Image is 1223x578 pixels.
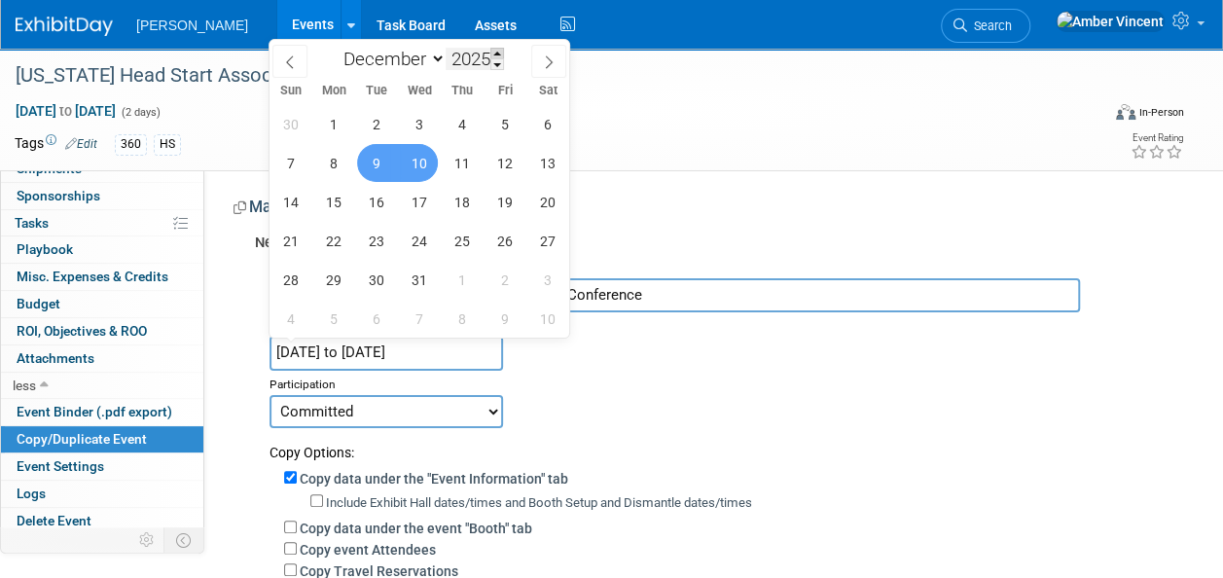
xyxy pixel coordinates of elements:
[443,183,481,221] span: December 18, 2025
[17,241,73,257] span: Playbook
[13,378,36,393] span: less
[486,144,523,182] span: December 12, 2025
[9,58,1084,93] div: [US_STATE] Head Start Association (Winter) Conference
[441,85,484,97] span: Thu
[300,471,568,487] label: Copy data under the "Event Information" tab
[443,105,481,143] span: December 4, 2025
[300,542,436,558] label: Copy event Attendees
[486,222,523,260] span: December 26, 2025
[1138,105,1184,120] div: In-Person
[357,183,395,221] span: December 16, 2025
[400,261,438,299] span: December 31, 2025
[398,85,441,97] span: Wed
[17,513,91,528] span: Delete Event
[941,9,1030,43] a: Search
[486,261,523,299] span: January 2, 2026
[314,105,352,143] span: December 1, 2025
[400,222,438,260] span: December 24, 2025
[314,183,352,221] span: December 15, 2025
[16,17,113,36] img: ExhibitDay
[271,261,309,299] span: December 28, 2025
[400,144,438,182] span: December 10, 2025
[357,222,395,260] span: December 23, 2025
[271,183,309,221] span: December 14, 2025
[486,300,523,338] span: January 9, 2026
[486,183,523,221] span: December 19, 2025
[528,261,566,299] span: January 3, 2026
[154,134,181,155] div: HS
[1,291,203,317] a: Budget
[17,188,100,203] span: Sponsorships
[1,481,203,507] a: Logs
[443,144,481,182] span: December 11, 2025
[528,144,566,182] span: December 13, 2025
[357,261,395,299] span: December 30, 2025
[526,85,569,97] span: Sat
[65,137,97,151] a: Edit
[528,300,566,338] span: January 10, 2026
[17,296,60,311] span: Budget
[1,399,203,425] a: Event Binder (.pdf export)
[1,210,203,236] a: Tasks
[967,18,1012,33] span: Search
[446,48,504,70] input: Year
[1,318,203,344] a: ROI, Objectives & ROO
[130,527,164,553] td: Personalize Event Tab Strip
[15,102,117,120] span: [DATE] [DATE]
[1,183,203,209] a: Sponsorships
[1116,104,1135,120] img: Format-Inperson.png
[1,508,203,534] a: Delete Event
[300,521,532,536] label: Copy data under the event "Booth" tab
[17,486,46,501] span: Logs
[164,527,204,553] td: Toggle Event Tabs
[17,350,94,366] span: Attachments
[314,144,352,182] span: December 8, 2025
[314,222,352,260] span: December 22, 2025
[312,85,355,97] span: Mon
[484,85,526,97] span: Fri
[270,85,312,97] span: Sun
[56,103,75,119] span: to
[355,85,398,97] span: Tue
[528,222,566,260] span: December 27, 2025
[357,144,395,182] span: December 9, 2025
[357,300,395,338] span: January 6, 2026
[271,222,309,260] span: December 21, 2025
[271,144,309,182] span: December 7, 2025
[255,233,1169,255] div: New Event
[271,300,309,338] span: January 4, 2026
[17,323,147,339] span: ROI, Objectives & ROO
[314,261,352,299] span: December 29, 2025
[1,345,203,372] a: Attachments
[271,105,309,143] span: November 30, 2025
[1131,133,1183,143] div: Event Rating
[326,495,752,510] label: Include Exhibit Hall dates/times and Booth Setup and Dismantle dates/times
[1014,101,1184,130] div: Event Format
[270,428,1169,462] div: Copy Options:
[234,197,1169,225] div: Make a Copy of This Event
[443,300,481,338] span: January 8, 2026
[443,261,481,299] span: January 1, 2026
[334,47,446,71] select: Month
[17,431,147,447] span: Copy/Duplicate Event
[1056,11,1165,32] img: Amber Vincent
[17,458,104,474] span: Event Settings
[1,373,203,399] a: less
[17,269,168,284] span: Misc. Expenses & Credits
[120,106,161,119] span: (2 days)
[1,453,203,480] a: Event Settings
[400,105,438,143] span: December 3, 2025
[314,300,352,338] span: January 5, 2026
[270,312,1169,336] div: Event Dates
[15,133,97,156] td: Tags
[1,426,203,452] a: Copy/Duplicate Event
[443,222,481,260] span: December 25, 2025
[17,161,82,176] span: Shipments
[1,264,203,290] a: Misc. Expenses & Credits
[17,404,172,419] span: Event Binder (.pdf export)
[400,183,438,221] span: December 17, 2025
[400,300,438,338] span: January 7, 2026
[270,371,1169,394] div: Participation
[15,215,49,231] span: Tasks
[1,236,203,263] a: Playbook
